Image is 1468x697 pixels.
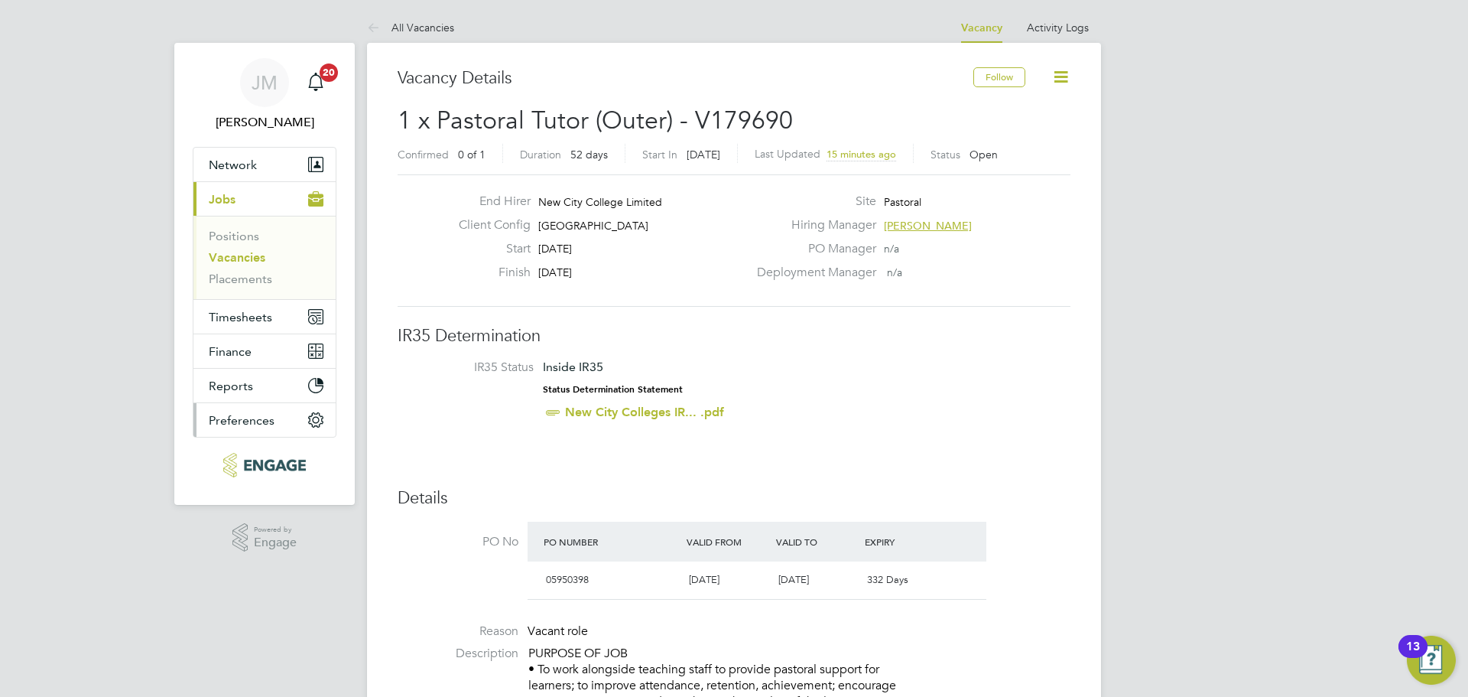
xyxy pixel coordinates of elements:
span: 1 x Pastoral Tutor (Outer) - V179690 [398,106,793,135]
span: Reports [209,379,253,393]
button: Reports [193,369,336,402]
span: Open [969,148,998,161]
span: Pastoral [884,195,921,209]
div: 13 [1406,647,1420,666]
button: Jobs [193,182,336,216]
label: Reason [398,624,518,640]
span: Preferences [209,413,274,428]
span: [GEOGRAPHIC_DATA] [538,219,648,233]
span: Vacant role [528,624,588,639]
a: Placements [209,272,272,286]
span: 15 minutes ago [827,148,896,161]
span: Jasmine Mills [193,113,336,132]
span: Finance [209,344,252,359]
a: New City Colleges IR... .pdf [565,405,724,419]
div: PO Number [540,528,683,555]
button: Follow [973,67,1025,87]
strong: Status Determination Statement [543,384,683,395]
h3: Details [398,487,1070,510]
a: Go to home page [193,453,336,477]
label: PO Manager [748,241,876,257]
label: PO No [398,534,518,550]
label: Description [398,646,518,662]
button: Open Resource Center, 13 new notifications [1407,636,1456,685]
span: n/a [884,242,899,256]
label: Start [447,241,531,257]
span: 332 Days [867,573,908,586]
label: Site [748,194,876,210]
img: xede-logo-retina.png [223,453,305,477]
div: Jobs [193,216,336,299]
a: JM[PERSON_NAME] [193,58,336,132]
a: All Vacancies [367,21,454,34]
a: Powered byEngage [232,523,297,552]
label: Deployment Manager [748,265,876,281]
span: Jobs [209,192,235,207]
label: Last Updated [755,147,820,161]
label: IR35 Status [413,360,534,376]
span: [PERSON_NAME] [884,219,972,233]
a: 20 [300,58,331,107]
span: [DATE] [538,242,572,256]
button: Network [193,148,336,181]
span: 0 of 1 [458,148,486,161]
div: Expiry [861,528,950,555]
span: 20 [320,64,338,82]
span: New City College Limited [538,195,662,209]
span: Timesheets [209,310,272,324]
label: End Hirer [447,194,531,210]
span: Powered by [254,523,297,536]
div: Valid From [683,528,772,555]
h3: IR35 Determination [398,325,1070,347]
span: 52 days [570,148,608,161]
button: Timesheets [193,300,336,334]
span: Network [209,158,257,172]
span: [DATE] [689,573,719,586]
label: Start In [642,148,677,161]
label: Finish [447,265,531,281]
label: Hiring Manager [748,217,876,233]
span: 05950398 [546,573,589,586]
a: Vacancies [209,250,265,265]
span: n/a [887,265,902,279]
span: Inside IR35 [543,360,603,374]
span: [DATE] [538,265,572,279]
button: Finance [193,334,336,368]
a: Positions [209,229,259,243]
label: Duration [520,148,561,161]
label: Client Config [447,217,531,233]
span: Engage [254,536,297,549]
a: Vacancy [961,21,1002,34]
button: Preferences [193,403,336,437]
label: Status [930,148,960,161]
div: Valid To [772,528,862,555]
nav: Main navigation [174,43,355,505]
span: [DATE] [687,148,720,161]
a: Activity Logs [1027,21,1089,34]
span: [DATE] [778,573,809,586]
label: Confirmed [398,148,449,161]
span: JM [252,73,278,93]
h3: Vacancy Details [398,67,973,90]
